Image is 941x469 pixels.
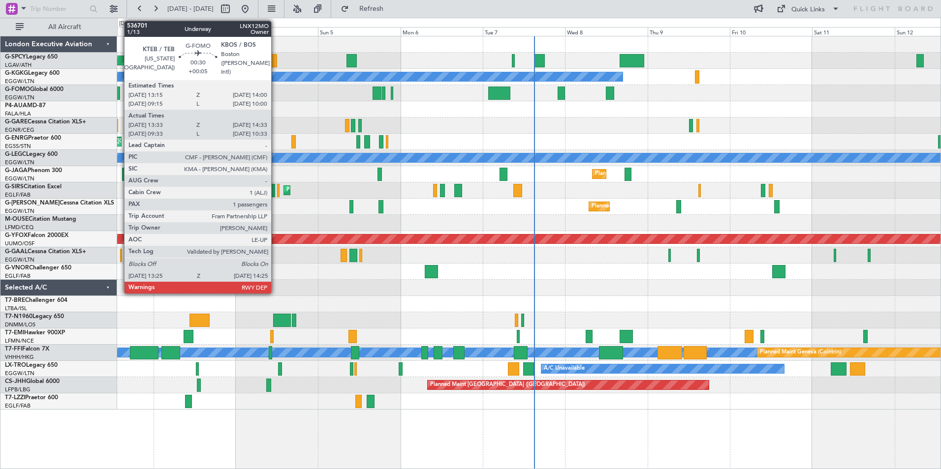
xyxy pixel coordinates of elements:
[772,1,845,17] button: Quick Links
[5,110,31,117] a: FALA/HLA
[5,87,63,92] a: G-FOMOGlobal 6000
[5,70,28,76] span: G-KGKG
[565,27,647,36] div: Wed 8
[119,20,136,28] div: [DATE]
[5,126,34,134] a: EGNR/CEG
[5,362,58,368] a: LX-TROLegacy 650
[5,159,34,166] a: EGGW/LTN
[5,330,24,336] span: T7-EMI
[5,135,28,141] span: G-ENRG
[5,175,34,182] a: EGGW/LTN
[5,224,33,231] a: LFMD/CEQ
[5,314,32,320] span: T7-N1960
[5,346,22,352] span: T7-FFI
[5,191,31,199] a: EGLF/FAB
[483,27,565,36] div: Tue 7
[5,337,34,345] a: LFMN/NCE
[5,297,67,303] a: T7-BREChallenger 604
[5,143,31,150] a: EGSS/STN
[595,167,750,181] div: Planned Maint [GEOGRAPHIC_DATA] ([GEOGRAPHIC_DATA])
[5,207,34,215] a: EGGW/LTN
[5,362,26,368] span: LX-TRO
[5,216,29,222] span: M-OUSE
[5,256,34,264] a: EGGW/LTN
[5,94,34,101] a: EGGW/LTN
[5,168,28,174] span: G-JAGA
[5,379,26,384] span: CS-JHH
[5,297,25,303] span: T7-BRE
[286,183,441,198] div: Planned Maint [GEOGRAPHIC_DATA] ([GEOGRAPHIC_DATA])
[592,199,747,214] div: Planned Maint [GEOGRAPHIC_DATA] ([GEOGRAPHIC_DATA])
[430,378,585,392] div: Planned Maint [GEOGRAPHIC_DATA] ([GEOGRAPHIC_DATA])
[5,346,49,352] a: T7-FFIFalcon 7X
[5,272,31,280] a: EGLF/FAB
[730,27,812,36] div: Fri 10
[5,233,68,238] a: G-YFOXFalcon 2000EX
[5,78,34,85] a: EGGW/LTN
[236,27,318,36] div: Sat 4
[5,249,86,255] a: G-GAALCessna Citation XLS+
[5,184,62,190] a: G-SIRSCitation Excel
[5,168,62,174] a: G-JAGAPhenom 300
[5,240,34,247] a: UUMO/OSF
[5,61,31,69] a: LGAV/ATH
[5,395,25,401] span: T7-LZZI
[5,353,34,361] a: VHHH/HKG
[5,379,60,384] a: CS-JHHGlobal 6000
[5,135,61,141] a: G-ENRGPraetor 600
[5,314,64,320] a: T7-N1960Legacy 650
[791,5,825,15] div: Quick Links
[5,305,27,312] a: LTBA/ISL
[5,54,58,60] a: G-SPCYLegacy 650
[5,151,26,157] span: G-LEGC
[154,27,236,36] div: Fri 3
[351,5,392,12] span: Refresh
[5,370,34,377] a: EGGW/LTN
[318,27,400,36] div: Sun 5
[5,119,28,125] span: G-GARE
[5,103,27,109] span: P4-AUA
[30,1,87,16] input: Trip Number
[5,386,31,393] a: LFPB/LBG
[5,249,28,255] span: G-GAAL
[5,103,46,109] a: P4-AUAMD-87
[5,330,65,336] a: T7-EMIHawker 900XP
[812,27,894,36] div: Sat 11
[11,19,107,35] button: All Aircraft
[5,233,28,238] span: G-YFOX
[5,402,31,410] a: EGLF/FAB
[5,151,58,157] a: G-LEGCLegacy 600
[5,70,60,76] a: G-KGKGLegacy 600
[5,265,29,271] span: G-VNOR
[5,54,26,60] span: G-SPCY
[183,53,284,68] div: Unplanned Maint [GEOGRAPHIC_DATA]
[5,265,71,271] a: G-VNORChallenger 650
[26,24,104,30] span: All Aircraft
[167,4,214,13] span: [DATE] - [DATE]
[5,216,76,222] a: M-OUSECitation Mustang
[336,1,395,17] button: Refresh
[5,184,24,190] span: G-SIRS
[5,87,30,92] span: G-FOMO
[648,27,730,36] div: Thu 9
[760,345,841,360] div: Planned Maint Geneva (Cointrin)
[5,395,58,401] a: T7-LZZIPraetor 600
[5,200,60,206] span: G-[PERSON_NAME]
[544,361,585,376] div: A/C Unavailable
[5,119,86,125] a: G-GARECessna Citation XLS+
[401,27,483,36] div: Mon 6
[5,200,114,206] a: G-[PERSON_NAME]Cessna Citation XLS
[5,321,35,328] a: DNMM/LOS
